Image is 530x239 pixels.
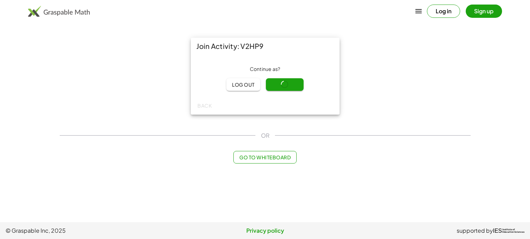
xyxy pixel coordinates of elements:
[493,226,524,235] a: IESInstitute ofEducation Sciences
[232,81,255,88] span: Log out
[6,226,179,235] span: © Graspable Inc, 2025
[502,229,524,233] span: Institute of Education Sciences
[226,78,260,91] button: Log out
[493,227,502,234] span: IES
[179,226,351,235] a: Privacy policy
[191,38,340,55] div: Join Activity: V2HP9
[233,151,297,164] button: Go to Whiteboard
[457,226,493,235] span: supported by
[196,66,334,73] div: Continue as ?
[261,131,269,140] span: OR
[466,5,502,18] button: Sign up
[239,154,291,160] span: Go to Whiteboard
[427,5,460,18] button: Log in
